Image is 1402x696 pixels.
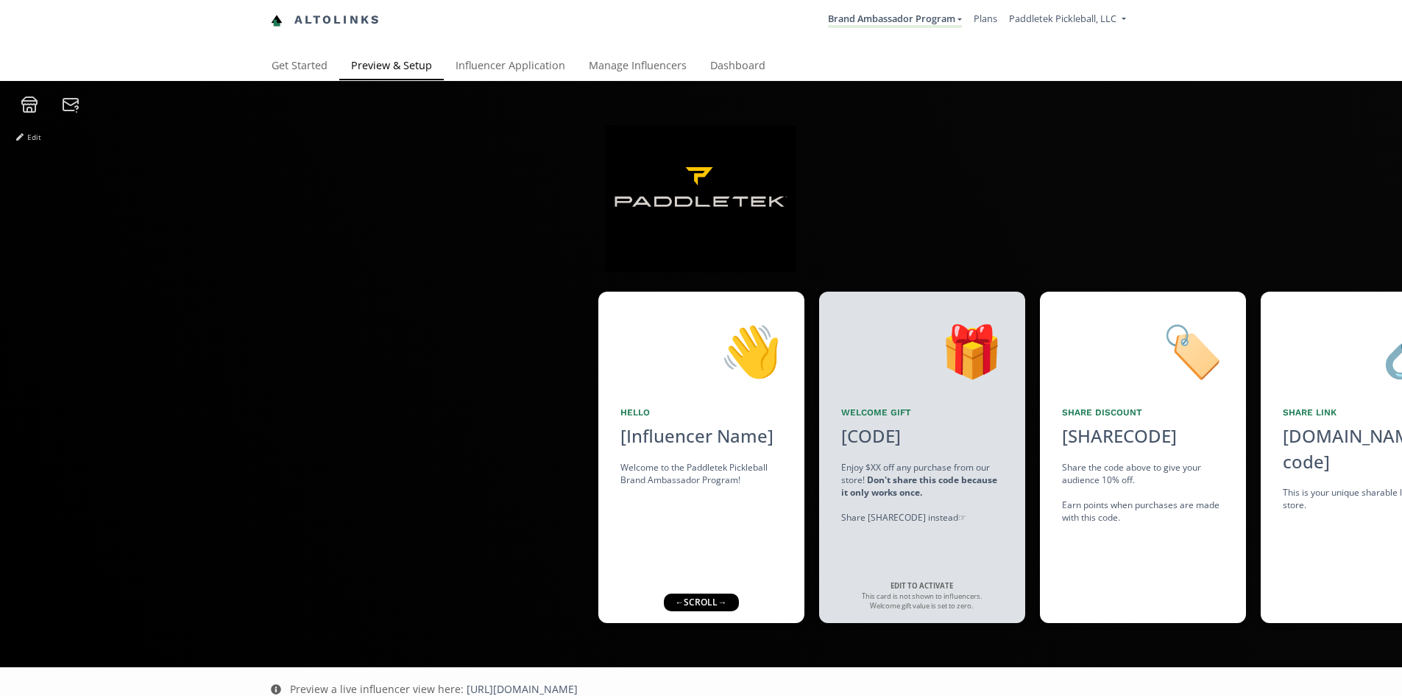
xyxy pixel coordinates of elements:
div: 🎁 [841,314,1003,389]
div: 👋 [620,314,782,389]
div: [Influencer Name] [620,423,782,449]
div: Enjoy $XX off any purchase from our store! Share [SHARECODE] instead ☞ [841,461,1003,524]
span: Paddletek Pickleball, LLC [1009,12,1116,25]
img: favicon-32x32.png [271,15,283,27]
div: Hello [620,407,782,419]
div: Welcome to the Paddletek Pickleball Brand Ambassador Program! [620,461,782,486]
a: Brand Ambassador Program [828,12,962,28]
a: Manage Influencers [577,52,698,82]
a: Dashboard [698,52,777,82]
a: Influencer Application [444,52,577,82]
div: This card is not shown to influencers. Welcome gift value is set to zero. [849,581,996,611]
div: Share the code above to give your audience 10% off. Earn points when purchases are made with this... [1062,461,1224,524]
button: Edit [12,131,46,143]
strong: EDIT TO ACTIVATE [891,581,953,591]
div: [SHARECODE] [1062,423,1177,449]
a: Paddletek Pickleball, LLC [1009,12,1125,29]
div: [CODE] [832,423,910,449]
div: Share Discount [1062,407,1224,419]
a: Altolinks [271,8,381,32]
div: ← scroll → [666,594,741,611]
a: Preview & Setup [339,52,444,82]
a: [URL][DOMAIN_NAME] [467,682,578,696]
div: 🏷️ [1062,314,1224,389]
a: Get Started [260,52,339,82]
img: zDTMpVNsP4cs [606,125,796,273]
div: Welcome Gift [841,407,1003,419]
a: Plans [974,12,997,25]
strong: Don't share this code because it only works once. [841,474,997,499]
